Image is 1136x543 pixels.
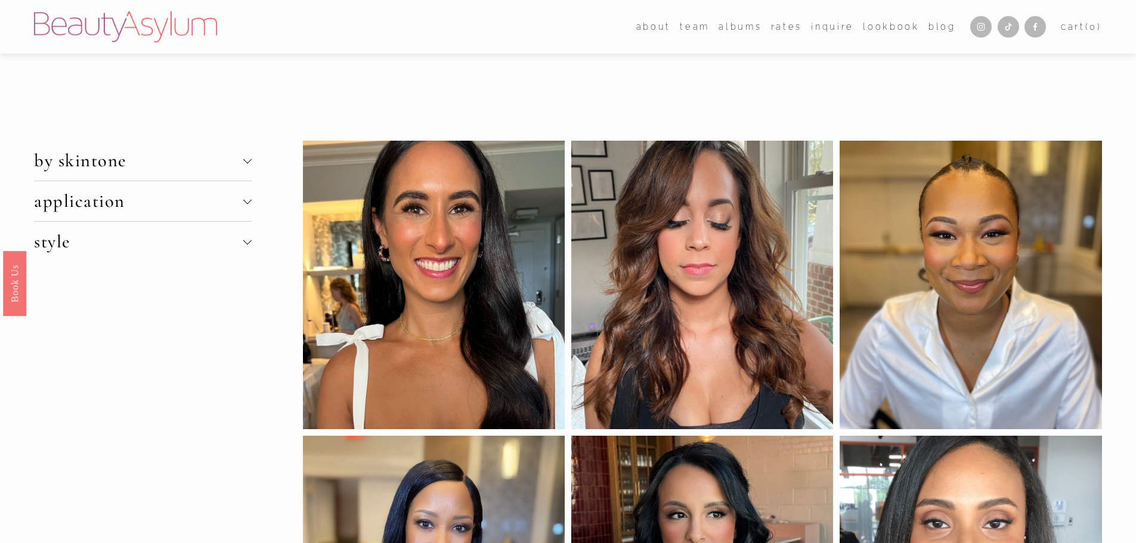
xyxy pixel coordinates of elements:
[34,181,251,221] button: application
[3,250,26,315] a: Book Us
[928,18,956,35] a: Blog
[970,16,992,38] a: Instagram
[680,18,710,35] a: folder dropdown
[1024,16,1046,38] a: Facebook
[998,16,1019,38] a: TikTok
[863,18,919,35] a: Lookbook
[636,19,671,35] span: about
[34,222,251,262] button: style
[680,19,710,35] span: team
[771,18,802,35] a: Rates
[1085,21,1102,32] span: ( )
[1061,19,1102,35] a: 0 items in cart
[34,141,251,181] button: by skintone
[811,18,854,35] a: Inquire
[34,231,243,253] span: style
[34,190,243,212] span: application
[34,11,217,42] img: Beauty Asylum | Bridal Hair &amp; Makeup Charlotte &amp; Atlanta
[636,18,671,35] a: folder dropdown
[34,150,243,172] span: by skintone
[719,18,762,35] a: albums
[1089,21,1097,32] span: 0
